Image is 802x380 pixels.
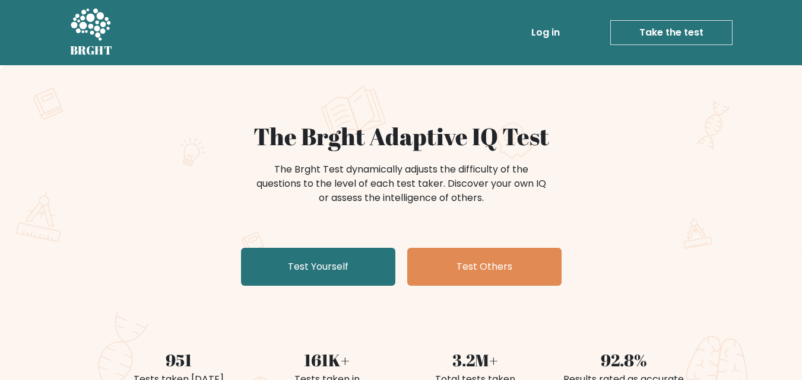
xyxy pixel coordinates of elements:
[610,20,733,45] a: Take the test
[241,248,395,286] a: Test Yourself
[112,347,246,372] div: 951
[408,347,543,372] div: 3.2M+
[253,162,550,205] div: The Brght Test dynamically adjusts the difficulty of the questions to the level of each test take...
[407,248,562,286] a: Test Others
[557,347,691,372] div: 92.8%
[112,122,691,151] h1: The Brght Adaptive IQ Test
[260,347,394,372] div: 161K+
[70,5,113,60] a: BRGHT
[70,43,113,58] h5: BRGHT
[527,21,565,44] a: Log in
